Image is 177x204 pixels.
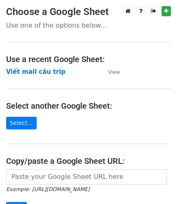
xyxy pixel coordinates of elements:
[6,54,171,64] h4: Use a recent Google Sheet:
[6,169,167,185] input: Paste your Google Sheet URL here
[100,68,120,75] a: View
[6,156,171,166] h4: Copy/paste a Google Sheet URL:
[6,6,171,18] h3: Choose a Google Sheet
[6,68,66,75] a: Viết mail câu trip
[6,117,37,129] a: Select...
[108,69,120,75] small: View
[6,101,171,111] h4: Select another Google Sheet:
[6,186,90,192] small: Example: [URL][DOMAIN_NAME]
[6,21,171,30] p: Use one of the options below...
